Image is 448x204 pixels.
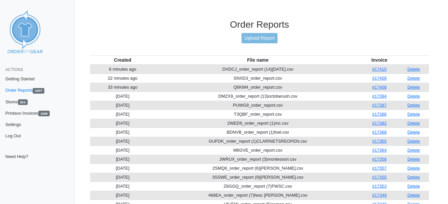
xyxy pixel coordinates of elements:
[155,110,360,119] td: T3QBF_order_report.csv
[155,137,360,146] td: GUFDK_order_report (1)CLARINETSREOPEN.csv
[242,33,278,43] a: Upload Report
[90,137,155,146] td: [DATE]
[90,173,155,182] td: [DATE]
[90,101,155,110] td: [DATE]
[155,65,360,74] td: DVDCJ_order_report (14)[DATE].csv
[33,88,44,94] span: 1607
[407,175,420,180] a: Delete
[407,112,420,117] a: Delete
[90,182,155,191] td: [DATE]
[90,164,155,173] td: [DATE]
[18,99,28,105] span: 824
[372,166,387,171] a: #17357
[407,94,420,99] a: Delete
[372,139,387,144] a: #17365
[90,119,155,128] td: [DATE]
[407,193,420,198] a: Delete
[372,103,387,108] a: #17387
[372,76,387,81] a: #17409
[372,121,387,126] a: #17382
[90,83,155,92] td: 33 minutes ago
[90,92,155,101] td: [DATE]
[90,191,155,200] td: [DATE]
[90,146,155,155] td: [DATE]
[90,155,155,164] td: [DATE]
[372,94,387,99] a: #17394
[155,74,360,83] td: SNXD3_order_report.csv
[407,85,420,90] a: Delete
[407,103,420,108] a: Delete
[372,193,387,198] a: #17349
[372,112,387,117] a: #17386
[90,19,429,30] h3: Order Reports
[407,166,420,171] a: Delete
[90,74,155,83] td: 22 minutes ago
[90,55,155,65] th: Created
[407,139,420,144] a: Delete
[155,155,360,164] td: JWRUX_order_report (3)montessori.csv
[407,148,420,153] a: Delete
[407,130,420,135] a: Delete
[38,111,50,116] span: 1586
[155,164,360,173] td: 2SMQ6_order_report (6)[PERSON_NAME].csv
[155,128,360,137] td: BDNVB_order_report (1)foel.csv
[90,65,155,74] td: 6 minutes ago
[372,85,387,90] a: #17408
[372,157,387,162] a: #17358
[155,83,360,92] td: Q6KM4_order_report.csv
[155,101,360,110] td: PUWG9_order_report.csv
[90,110,155,119] td: [DATE]
[372,175,387,180] a: #17355
[155,146,360,155] td: M6GVE_order_report.csv
[372,67,387,72] a: #17410
[372,184,387,189] a: #17353
[155,182,360,191] td: Z6GGQ_order_report (7)FWSC.csv
[361,55,398,65] th: Invoice
[90,128,155,137] td: [DATE]
[155,191,360,200] td: 468EA_order_report (7)fwsc [PERSON_NAME].csv
[407,76,420,81] a: Delete
[372,148,387,153] a: #17364
[407,67,420,72] a: Delete
[155,173,360,182] td: 3SSWE_order_report (9)[PERSON_NAME].csv
[407,121,420,126] a: Delete
[155,55,360,65] th: File name
[372,130,387,135] a: #17368
[407,184,420,189] a: Delete
[407,157,420,162] a: Delete
[155,119,360,128] td: 2WED9_order_report (1)mc.csv
[155,92,360,101] td: DMZX9_order_report (13)octoberush.csv
[5,67,23,72] span: Actions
